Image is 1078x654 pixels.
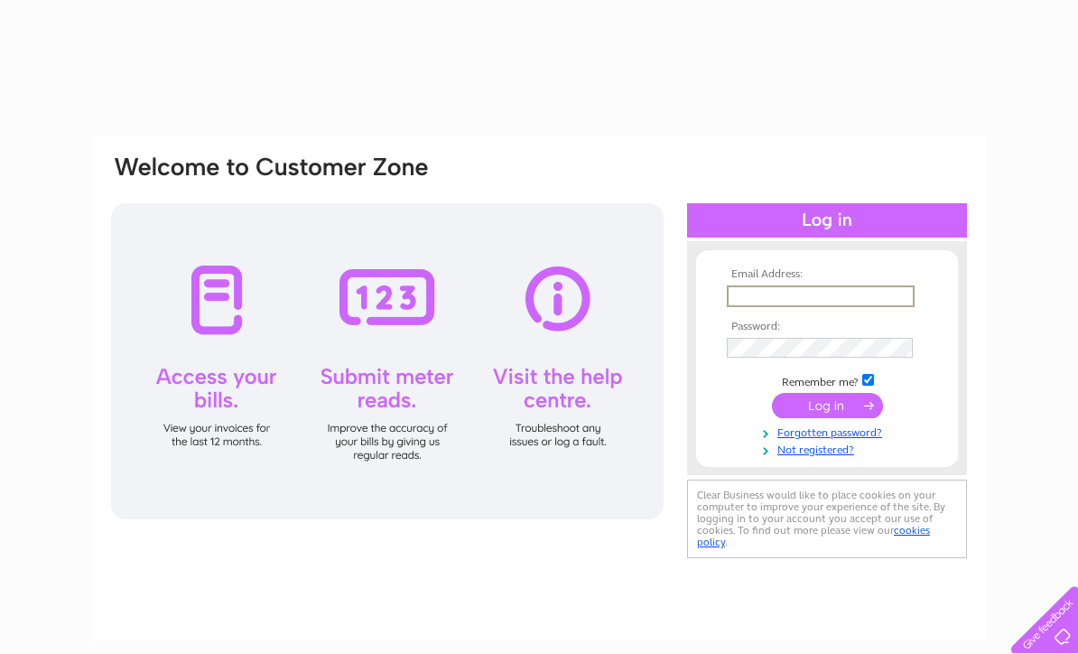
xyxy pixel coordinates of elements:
[697,524,930,548] a: cookies policy
[727,423,932,440] a: Forgotten password?
[687,480,967,558] div: Clear Business would like to place cookies on your computer to improve your experience of the sit...
[772,393,883,418] input: Submit
[722,371,932,389] td: Remember me?
[727,440,932,457] a: Not registered?
[722,268,932,281] th: Email Address:
[722,321,932,333] th: Password:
